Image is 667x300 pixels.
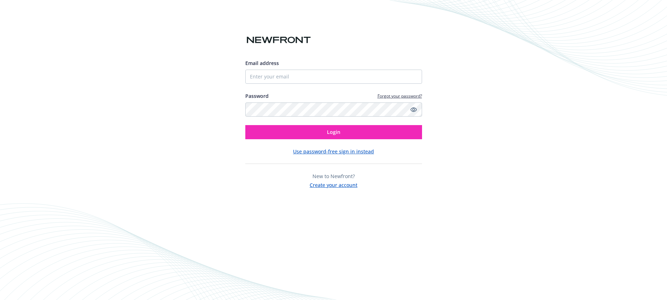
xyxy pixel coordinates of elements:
input: Enter your password [245,102,422,117]
span: Login [327,129,340,135]
button: Use password-free sign in instead [293,148,374,155]
input: Enter your email [245,70,422,84]
a: Show password [409,105,418,114]
button: Login [245,125,422,139]
img: Newfront logo [245,34,312,46]
a: Forgot your password? [378,93,422,99]
span: New to Newfront? [312,173,355,180]
button: Create your account [310,180,357,189]
label: Password [245,92,269,100]
span: Email address [245,60,279,66]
